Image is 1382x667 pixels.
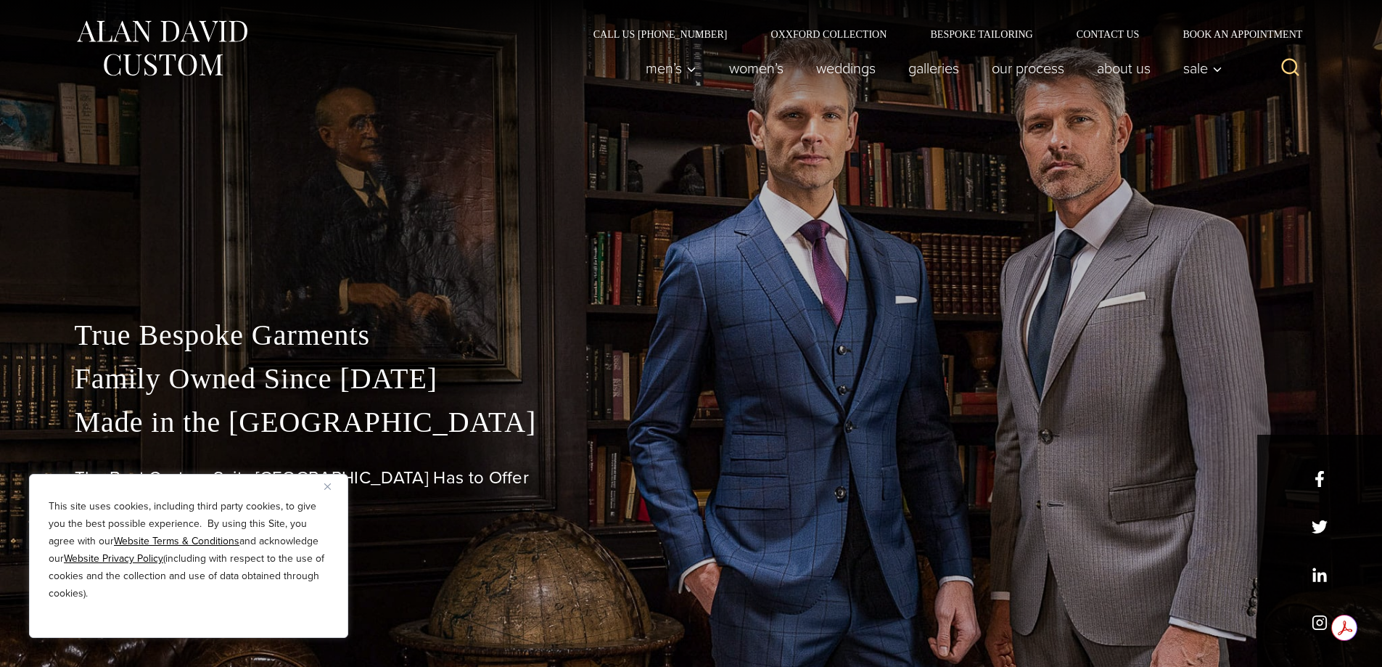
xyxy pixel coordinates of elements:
[572,29,1308,39] nav: Secondary Navigation
[75,314,1308,444] p: True Bespoke Garments Family Owned Since [DATE] Made in the [GEOGRAPHIC_DATA]
[975,54,1080,83] a: Our Process
[646,61,696,75] span: Men’s
[75,467,1308,488] h1: The Best Custom Suits [GEOGRAPHIC_DATA] Has to Offer
[64,551,163,566] a: Website Privacy Policy
[749,29,908,39] a: Oxxford Collection
[324,478,342,495] button: Close
[629,54,1230,83] nav: Primary Navigation
[908,29,1054,39] a: Bespoke Tailoring
[712,54,799,83] a: Women’s
[1055,29,1161,39] a: Contact Us
[892,54,975,83] a: Galleries
[1273,51,1308,86] button: View Search Form
[114,533,239,549] a: Website Terms & Conditions
[49,498,329,602] p: This site uses cookies, including third party cookies, to give you the best possible experience. ...
[1183,61,1222,75] span: Sale
[324,483,331,490] img: Close
[799,54,892,83] a: weddings
[1161,29,1307,39] a: Book an Appointment
[75,16,249,81] img: Alan David Custom
[572,29,749,39] a: Call Us [PHONE_NUMBER]
[1080,54,1167,83] a: About Us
